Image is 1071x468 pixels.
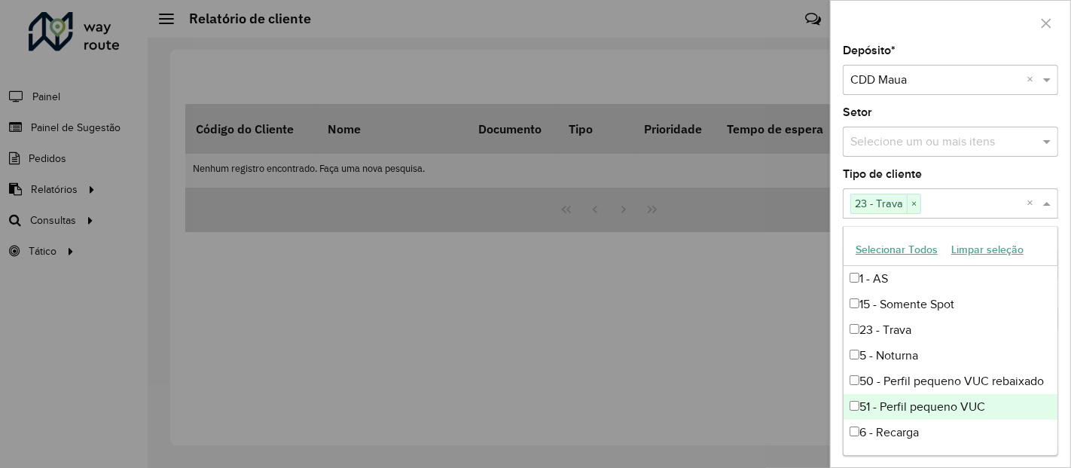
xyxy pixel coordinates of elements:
label: Depósito [843,41,896,60]
span: 23 - Trava [851,194,907,213]
span: × [907,195,920,213]
button: Selecionar Todos [849,238,944,262]
div: 23 - Trava [844,317,1058,343]
span: Clear all [1027,71,1039,89]
div: 6 - Recarga [844,420,1058,445]
div: 1 - AS [844,266,1058,292]
div: 15 - Somente Spot [844,292,1058,317]
label: Setor [843,103,872,121]
label: Tipo de cliente [843,165,922,183]
div: 51 - Perfil pequeno VUC [844,394,1058,420]
div: 50 - Perfil pequeno VUC rebaixado [844,369,1058,394]
button: Limpar seleção [944,238,1030,262]
span: Clear all [1027,194,1039,213]
ng-dropdown-panel: Options list [843,226,1059,456]
div: 5 - Noturna [844,343,1058,369]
